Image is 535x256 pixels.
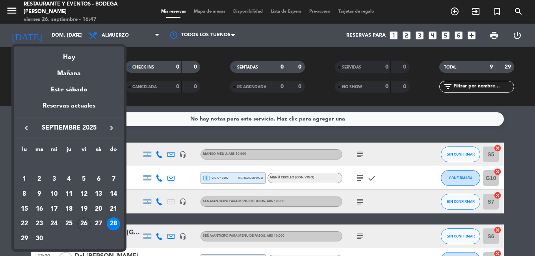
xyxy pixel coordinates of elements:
td: 28 de septiembre de 2025 [106,217,121,232]
div: 18 [62,202,76,216]
div: 23 [33,217,46,231]
td: 30 de septiembre de 2025 [32,231,47,246]
span: septiembre 2025 [33,123,104,133]
td: 2 de septiembre de 2025 [32,172,47,187]
div: 5 [77,173,91,186]
th: domingo [106,145,121,157]
div: 13 [92,187,105,201]
th: jueves [61,145,76,157]
td: 3 de septiembre de 2025 [46,172,61,187]
div: 7 [107,173,120,186]
td: 1 de septiembre de 2025 [17,172,32,187]
div: Hoy [14,46,124,63]
div: 17 [47,202,61,216]
td: 11 de septiembre de 2025 [61,187,76,202]
i: keyboard_arrow_left [22,123,31,133]
td: 18 de septiembre de 2025 [61,202,76,217]
div: Mañana [14,63,124,79]
td: 4 de septiembre de 2025 [61,172,76,187]
div: 26 [77,217,91,231]
div: 20 [92,202,105,216]
div: 14 [107,187,120,201]
th: sábado [91,145,106,157]
div: 28 [107,217,120,231]
td: SEP. [17,157,121,172]
th: miércoles [46,145,61,157]
td: 26 de septiembre de 2025 [76,217,91,232]
div: 16 [33,202,46,216]
div: 21 [107,202,120,216]
td: 27 de septiembre de 2025 [91,217,106,232]
div: 29 [18,232,31,245]
div: 15 [18,202,31,216]
div: 2 [33,173,46,186]
div: 8 [18,187,31,201]
div: 12 [77,187,91,201]
div: 30 [33,232,46,245]
td: 17 de septiembre de 2025 [46,202,61,217]
div: 11 [62,187,76,201]
th: martes [32,145,47,157]
td: 24 de septiembre de 2025 [46,217,61,232]
td: 21 de septiembre de 2025 [106,202,121,217]
div: 3 [47,173,61,186]
td: 13 de septiembre de 2025 [91,187,106,202]
div: 6 [92,173,105,186]
div: Este sábado [14,79,124,101]
div: 4 [62,173,76,186]
td: 23 de septiembre de 2025 [32,217,47,232]
td: 8 de septiembre de 2025 [17,187,32,202]
td: 19 de septiembre de 2025 [76,202,91,217]
td: 22 de septiembre de 2025 [17,217,32,232]
td: 9 de septiembre de 2025 [32,187,47,202]
td: 15 de septiembre de 2025 [17,202,32,217]
td: 29 de septiembre de 2025 [17,231,32,246]
td: 6 de septiembre de 2025 [91,172,106,187]
div: 27 [92,217,105,231]
td: 7 de septiembre de 2025 [106,172,121,187]
i: keyboard_arrow_right [107,123,116,133]
td: 12 de septiembre de 2025 [76,187,91,202]
div: 1 [18,173,31,186]
th: lunes [17,145,32,157]
td: 10 de septiembre de 2025 [46,187,61,202]
td: 20 de septiembre de 2025 [91,202,106,217]
th: viernes [76,145,91,157]
div: 10 [47,187,61,201]
td: 14 de septiembre de 2025 [106,187,121,202]
button: keyboard_arrow_left [19,123,33,133]
div: Reservas actuales [14,101,124,117]
div: 24 [47,217,61,231]
div: 22 [18,217,31,231]
div: 9 [33,187,46,201]
td: 25 de septiembre de 2025 [61,217,76,232]
td: 5 de septiembre de 2025 [76,172,91,187]
div: 19 [77,202,91,216]
button: keyboard_arrow_right [104,123,119,133]
td: 16 de septiembre de 2025 [32,202,47,217]
div: 25 [62,217,76,231]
